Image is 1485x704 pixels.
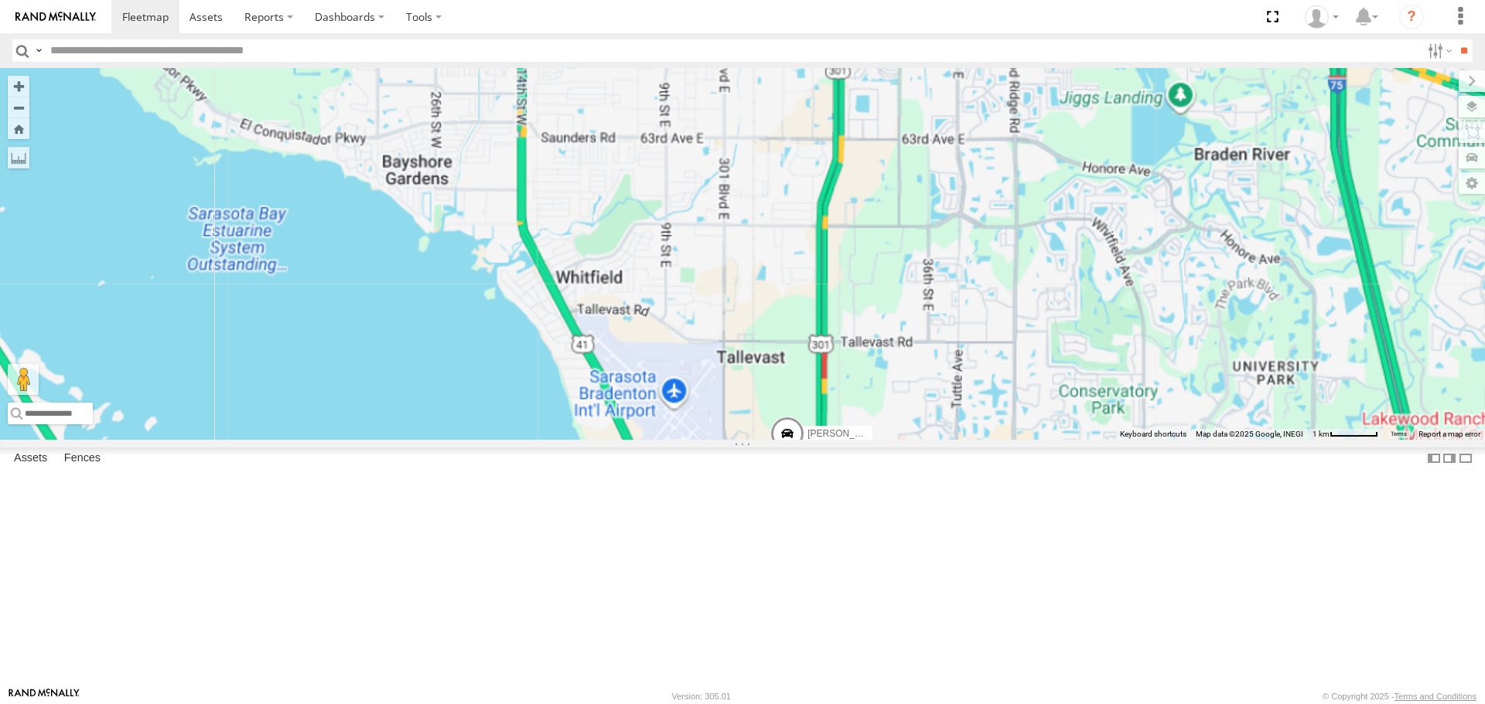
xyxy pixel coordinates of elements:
[8,76,29,97] button: Zoom in
[1308,429,1383,440] button: Map Scale: 1 km per 59 pixels
[8,147,29,168] label: Measure
[1422,39,1455,62] label: Search Filter Options
[1459,172,1485,194] label: Map Settings
[1399,5,1424,29] i: ?
[32,39,45,62] label: Search Query
[1395,692,1476,701] a: Terms and Conditions
[9,689,80,704] a: Visit our Website
[1323,692,1476,701] div: © Copyright 2025 -
[672,692,731,701] div: Version: 305.01
[1391,430,1407,437] a: Terms
[807,428,884,439] span: [PERSON_NAME]
[1299,5,1344,29] div: Jerry Dewberry
[1442,447,1457,470] label: Dock Summary Table to the Right
[56,448,108,470] label: Fences
[15,12,96,22] img: rand-logo.svg
[8,118,29,139] button: Zoom Home
[8,364,39,395] button: Drag Pegman onto the map to open Street View
[1196,430,1303,438] span: Map data ©2025 Google, INEGI
[1313,430,1330,438] span: 1 km
[1120,429,1186,440] button: Keyboard shortcuts
[8,97,29,118] button: Zoom out
[1426,447,1442,470] label: Dock Summary Table to the Left
[6,448,55,470] label: Assets
[1418,430,1480,438] a: Report a map error
[1458,447,1473,470] label: Hide Summary Table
